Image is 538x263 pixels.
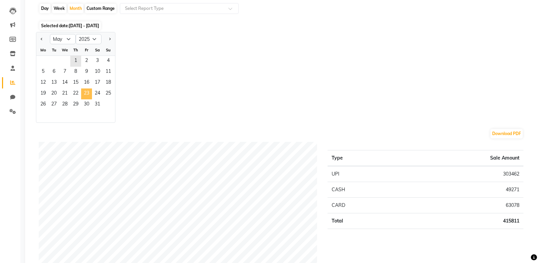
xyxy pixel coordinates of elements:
[38,67,49,78] div: Monday, May 5, 2025
[103,88,114,99] div: Sunday, May 25, 2025
[103,67,114,78] span: 11
[328,166,400,182] td: UPI
[59,78,70,88] span: 14
[49,99,59,110] span: 27
[92,45,103,55] div: Sa
[49,88,59,99] div: Tuesday, May 20, 2025
[39,21,101,30] span: Selected date:
[81,45,92,55] div: Fr
[92,99,103,110] span: 31
[59,67,70,78] span: 7
[81,67,92,78] span: 9
[38,45,49,55] div: Mo
[49,67,59,78] div: Tuesday, May 6, 2025
[70,99,81,110] span: 29
[103,78,114,88] div: Sunday, May 18, 2025
[103,45,114,55] div: Su
[70,56,81,67] div: Thursday, May 1, 2025
[328,182,400,198] td: CASH
[76,34,101,44] select: Select year
[92,88,103,99] div: Saturday, May 24, 2025
[81,99,92,110] div: Friday, May 30, 2025
[81,78,92,88] div: Friday, May 16, 2025
[49,88,59,99] span: 20
[400,182,523,198] td: 49271
[70,78,81,88] span: 15
[81,56,92,67] span: 2
[103,67,114,78] div: Sunday, May 11, 2025
[49,99,59,110] div: Tuesday, May 27, 2025
[107,34,112,45] button: Next month
[59,88,70,99] span: 21
[49,78,59,88] span: 13
[59,67,70,78] div: Wednesday, May 7, 2025
[103,56,114,67] span: 4
[328,150,400,166] th: Type
[70,88,81,99] span: 22
[103,88,114,99] span: 25
[85,4,116,13] div: Custom Range
[81,99,92,110] span: 30
[81,88,92,99] div: Friday, May 23, 2025
[38,67,49,78] span: 5
[92,56,103,67] div: Saturday, May 3, 2025
[81,88,92,99] span: 23
[52,4,67,13] div: Week
[400,198,523,213] td: 63078
[400,166,523,182] td: 303462
[70,56,81,67] span: 1
[38,88,49,99] span: 19
[328,213,400,229] td: Total
[49,45,59,55] div: Tu
[59,45,70,55] div: We
[328,198,400,213] td: CARD
[81,67,92,78] div: Friday, May 9, 2025
[400,150,523,166] th: Sale Amount
[81,78,92,88] span: 16
[50,34,76,44] select: Select month
[92,56,103,67] span: 3
[92,78,103,88] span: 17
[49,78,59,88] div: Tuesday, May 13, 2025
[70,78,81,88] div: Thursday, May 15, 2025
[92,78,103,88] div: Saturday, May 17, 2025
[39,4,51,13] div: Day
[59,99,70,110] div: Wednesday, May 28, 2025
[70,88,81,99] div: Thursday, May 22, 2025
[92,67,103,78] span: 10
[92,88,103,99] span: 24
[70,67,81,78] span: 8
[59,88,70,99] div: Wednesday, May 21, 2025
[59,78,70,88] div: Wednesday, May 14, 2025
[92,67,103,78] div: Saturday, May 10, 2025
[70,45,81,55] div: Th
[59,99,70,110] span: 28
[103,78,114,88] span: 18
[49,67,59,78] span: 6
[38,99,49,110] span: 26
[38,99,49,110] div: Monday, May 26, 2025
[38,78,49,88] span: 12
[400,213,523,229] td: 415811
[69,23,99,28] span: [DATE] - [DATE]
[92,99,103,110] div: Saturday, May 31, 2025
[38,88,49,99] div: Monday, May 19, 2025
[70,99,81,110] div: Thursday, May 29, 2025
[68,4,84,13] div: Month
[39,34,44,45] button: Previous month
[81,56,92,67] div: Friday, May 2, 2025
[103,56,114,67] div: Sunday, May 4, 2025
[490,129,523,138] button: Download PDF
[70,67,81,78] div: Thursday, May 8, 2025
[38,78,49,88] div: Monday, May 12, 2025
